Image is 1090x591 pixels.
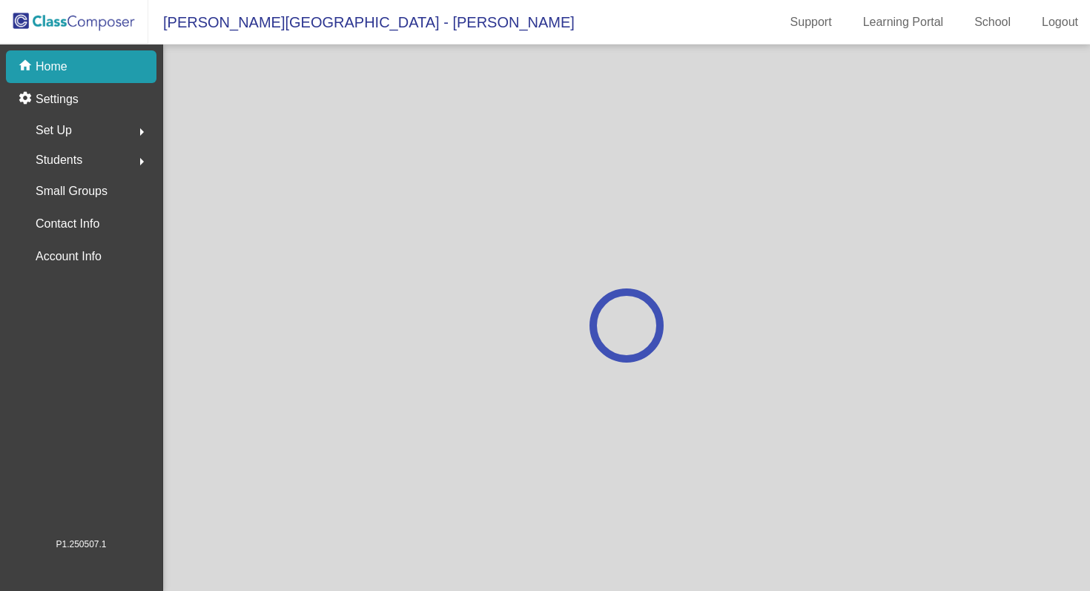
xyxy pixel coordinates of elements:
a: Learning Portal [851,10,956,34]
a: Support [779,10,844,34]
a: School [962,10,1023,34]
mat-icon: settings [18,90,36,108]
span: [PERSON_NAME][GEOGRAPHIC_DATA] - [PERSON_NAME] [148,10,575,34]
mat-icon: arrow_right [133,153,151,171]
p: Contact Info [36,214,99,234]
a: Logout [1030,10,1090,34]
p: Settings [36,90,79,108]
span: Set Up [36,120,72,141]
p: Account Info [36,246,102,267]
p: Small Groups [36,181,108,202]
span: Students [36,150,82,171]
p: Home [36,58,67,76]
mat-icon: home [18,58,36,76]
mat-icon: arrow_right [133,123,151,141]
